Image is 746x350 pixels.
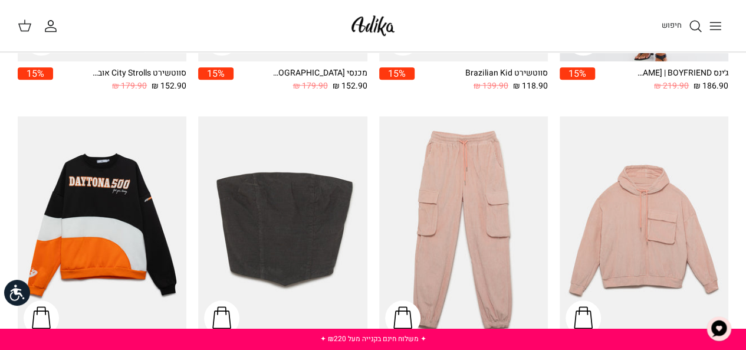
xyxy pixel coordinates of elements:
span: 139.90 ₪ [474,80,508,93]
a: ג׳ינס All Or Nothing [PERSON_NAME] | BOYFRIEND 186.90 ₪ 219.90 ₪ [595,67,728,93]
a: מכנסי [GEOGRAPHIC_DATA] 152.90 ₪ 179.90 ₪ [234,67,367,93]
span: 15% [198,67,234,80]
a: סווטשירט Brazilian Kid 118.90 ₪ 139.90 ₪ [415,67,548,93]
a: מכנסי טרנינג Walking On Marshmallow [379,116,548,342]
a: טופ סטרפלס Nostalgic Feels קורדרוי [198,116,367,342]
a: 15% [560,67,595,93]
span: 219.90 ₪ [654,80,689,93]
span: 186.90 ₪ [694,80,728,93]
a: סווטשירט Walking On Marshmallow [560,116,728,342]
div: מכנסי [GEOGRAPHIC_DATA] [273,67,367,80]
span: 15% [560,67,595,80]
span: 15% [18,67,53,80]
a: סווטשירט City Strolls אוברסייז 152.90 ₪ 179.90 ₪ [53,67,186,93]
a: החשבון שלי [44,19,63,33]
a: חיפוש [662,19,702,33]
button: צ'אט [701,311,737,346]
a: 15% [198,67,234,93]
button: Toggle menu [702,13,728,39]
span: חיפוש [662,19,682,31]
span: 179.90 ₪ [293,80,328,93]
div: סווטשירט City Strolls אוברסייז [92,67,186,80]
img: Adika IL [348,12,398,40]
a: סווטשירט Winning Race אוברסייז [18,116,186,342]
a: 15% [18,67,53,93]
a: 15% [379,67,415,93]
span: 152.90 ₪ [152,80,186,93]
div: ג׳ינס All Or Nothing [PERSON_NAME] | BOYFRIEND [634,67,728,80]
a: ✦ משלוח חינם בקנייה מעל ₪220 ✦ [320,333,426,344]
span: 179.90 ₪ [112,80,147,93]
div: סווטשירט Brazilian Kid [453,67,548,80]
span: 15% [379,67,415,80]
span: 152.90 ₪ [333,80,367,93]
span: 118.90 ₪ [513,80,548,93]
